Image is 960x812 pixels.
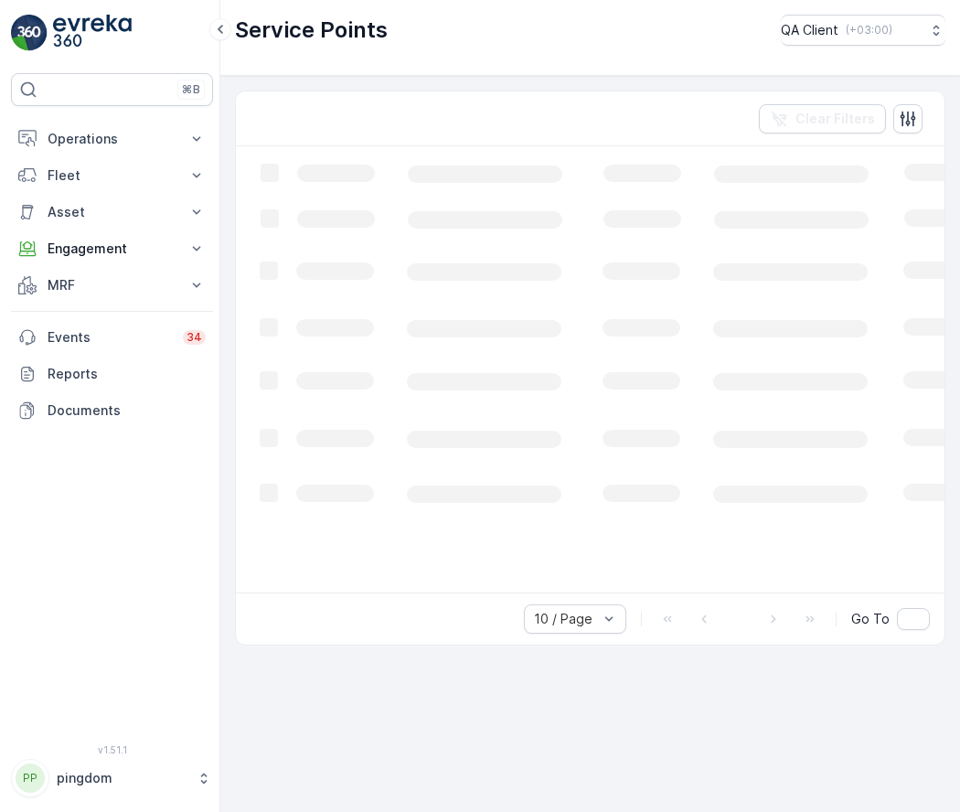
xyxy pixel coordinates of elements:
button: Engagement [11,230,213,267]
p: Documents [48,401,206,420]
p: ( +03:00 ) [846,23,892,37]
a: Reports [11,356,213,392]
p: Clear Filters [795,110,875,128]
p: Fleet [48,166,176,185]
span: Go To [851,610,890,628]
p: MRF [48,276,176,294]
p: Asset [48,203,176,221]
button: PPpingdom [11,759,213,797]
button: QA Client(+03:00) [781,15,945,46]
p: Events [48,328,172,347]
img: logo [11,15,48,51]
button: Operations [11,121,213,157]
p: Reports [48,365,206,383]
p: Service Points [235,16,388,45]
button: Clear Filters [759,104,886,134]
img: logo_light-DOdMpM7g.png [53,15,132,51]
span: v 1.51.1 [11,744,213,755]
p: ⌘B [182,82,200,97]
button: MRF [11,267,213,304]
button: Asset [11,194,213,230]
p: pingdom [57,769,187,787]
p: Operations [48,130,176,148]
a: Documents [11,392,213,429]
p: Engagement [48,240,176,258]
p: QA Client [781,21,838,39]
a: Events34 [11,319,213,356]
button: Fleet [11,157,213,194]
p: 34 [187,330,202,345]
div: PP [16,764,45,793]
